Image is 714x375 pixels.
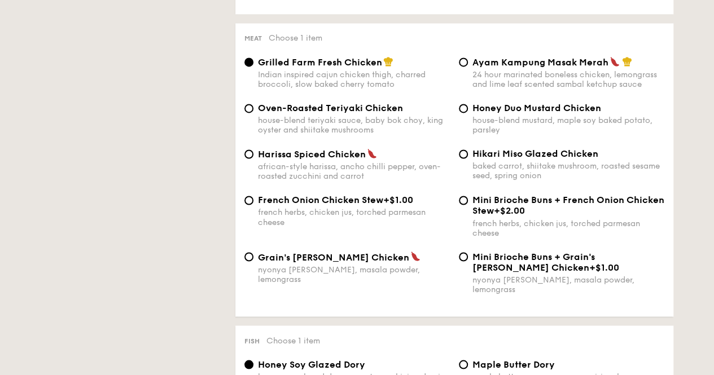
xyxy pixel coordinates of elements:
[258,264,450,284] div: nyonya [PERSON_NAME], masala powder, lemongrass
[472,275,664,294] div: nyonya [PERSON_NAME], masala powder, lemongrass
[459,360,468,369] input: Maple Butter Dorymaple butter, romesco sauce, raisin, cherry tomato pickle
[258,252,409,262] span: Grain's [PERSON_NAME] Chicken
[472,116,664,135] div: house-blend mustard, maple soy baked potato, parsley
[244,58,253,67] input: Grilled Farm Fresh ChickenIndian inspired cajun chicken thigh, charred broccoli, slow baked cherr...
[258,195,383,205] span: French Onion Chicken Stew
[472,195,664,216] span: Mini Brioche Buns + French Onion Chicken Stew
[258,162,450,181] div: african-style harissa, ancho chilli pepper, oven-roasted zucchini and carrot
[244,360,253,369] input: Honey Soy Glazed Doryhoney soy glazed dory, carrot, zucchini and onion
[258,208,450,227] div: french herbs, chicken jus, torched parmesan cheese
[459,149,468,158] input: Hikari Miso Glazed Chickenbaked carrot, shiitake mushroom, roasted sesame seed, spring onion
[494,205,525,216] span: +$2.00
[410,251,420,261] img: icon-spicy.37a8142b.svg
[258,149,366,160] span: Harissa Spiced Chicken
[459,58,468,67] input: Ayam Kampung Masak Merah24 hour marinated boneless chicken, lemongrass and lime leaf scented samb...
[244,149,253,158] input: Harissa Spiced Chickenafrican-style harissa, ancho chilli pepper, oven-roasted zucchini and carrot
[472,218,664,237] div: french herbs, chicken jus, torched parmesan cheese
[258,70,450,89] div: Indian inspired cajun chicken thigh, charred broccoli, slow baked cherry tomato
[472,70,664,89] div: 24 hour marinated boneless chicken, lemongrass and lime leaf scented sambal ketchup sauce
[258,57,382,68] span: Grilled Farm Fresh Chicken
[258,103,403,113] span: Oven-Roasted Teriyaki Chicken
[244,34,262,42] span: Meat
[459,252,468,261] input: Mini Brioche Buns + Grain's [PERSON_NAME] Chicken+$1.00nyonya [PERSON_NAME], masala powder, lemon...
[244,337,260,345] span: Fish
[244,104,253,113] input: Oven-Roasted Teriyaki Chickenhouse-blend teriyaki sauce, baby bok choy, king oyster and shiitake ...
[472,251,595,272] span: Mini Brioche Buns + Grain's [PERSON_NAME] Chicken
[589,262,619,272] span: +$1.00
[459,196,468,205] input: Mini Brioche Buns + French Onion Chicken Stew+$2.00french herbs, chicken jus, torched parmesan ch...
[258,359,365,369] span: Honey Soy Glazed Dory
[610,56,620,67] img: icon-spicy.37a8142b.svg
[622,56,632,67] img: icon-chef-hat.a58ddaea.svg
[472,103,601,113] span: Honey Duo Mustard Chicken
[459,104,468,113] input: Honey Duo Mustard Chickenhouse-blend mustard, maple soy baked potato, parsley
[258,116,450,135] div: house-blend teriyaki sauce, baby bok choy, king oyster and shiitake mushrooms
[383,56,393,67] img: icon-chef-hat.a58ddaea.svg
[367,148,377,158] img: icon-spicy.37a8142b.svg
[472,359,555,369] span: Maple Butter Dory
[244,196,253,205] input: French Onion Chicken Stew+$1.00french herbs, chicken jus, torched parmesan cheese
[472,57,608,68] span: Ayam Kampung Masak Merah
[269,33,322,43] span: Choose 1 item
[472,148,598,159] span: Hikari Miso Glazed Chicken
[472,161,664,180] div: baked carrot, shiitake mushroom, roasted sesame seed, spring onion
[244,252,253,261] input: Grain's [PERSON_NAME] Chickennyonya [PERSON_NAME], masala powder, lemongrass
[383,195,413,205] span: +$1.00
[266,336,320,345] span: Choose 1 item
